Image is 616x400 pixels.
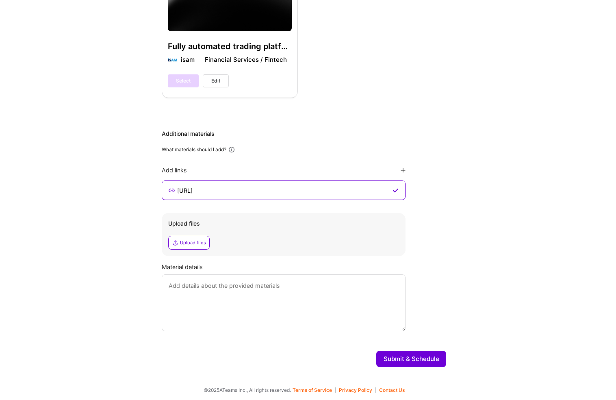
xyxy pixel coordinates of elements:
[172,239,178,246] i: icon Upload2
[162,146,226,153] div: What materials should I add?
[393,187,399,193] i: icon CheckPurple
[162,166,187,174] div: Add links
[162,263,446,271] div: Material details
[169,187,175,193] i: icon LinkSecondary
[211,77,220,85] span: Edit
[379,387,405,393] button: Contact Us
[204,386,291,394] span: © 2025 ATeams Inc., All rights reserved.
[293,387,336,393] button: Terms of Service
[203,74,229,87] button: Edit
[401,168,406,173] i: icon PlusBlackFlat
[176,185,391,195] input: Enter link
[376,351,446,367] button: Submit & Schedule
[180,239,206,246] div: Upload files
[339,387,376,393] button: Privacy Policy
[228,146,235,153] i: icon Info
[168,220,399,228] div: Upload files
[162,130,446,138] div: Additional materials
